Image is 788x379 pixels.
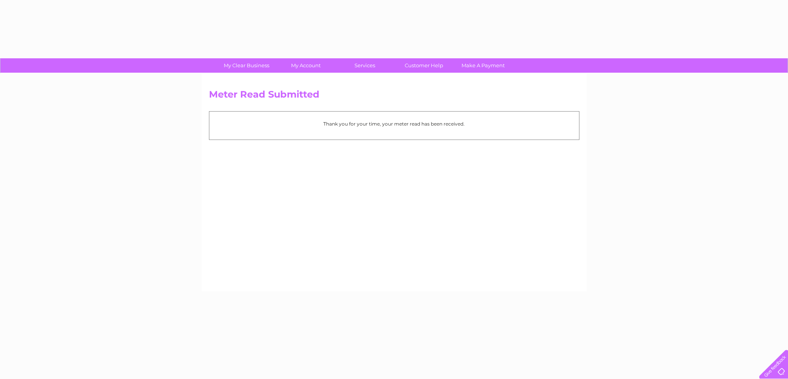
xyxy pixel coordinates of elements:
a: Services [333,58,397,73]
p: Thank you for your time, your meter read has been received. [213,120,575,127]
h2: Meter Read Submitted [209,89,579,104]
a: My Account [274,58,338,73]
a: Customer Help [392,58,456,73]
a: My Clear Business [214,58,279,73]
a: Make A Payment [451,58,515,73]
